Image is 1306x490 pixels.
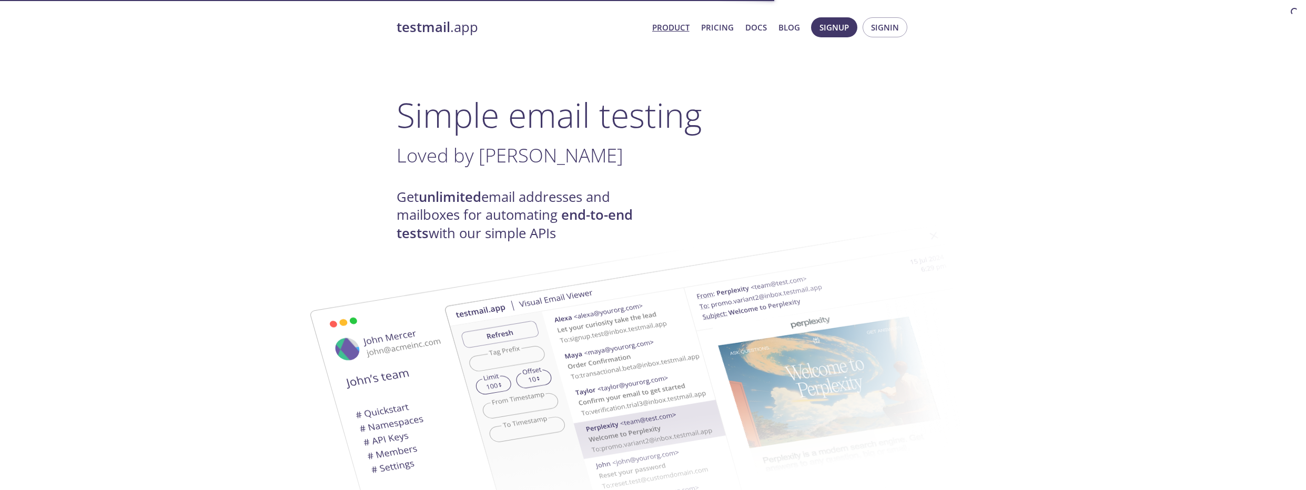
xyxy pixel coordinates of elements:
[863,17,907,37] button: Signin
[419,188,481,206] strong: unlimited
[778,21,800,34] a: Blog
[397,206,633,242] strong: end-to-end tests
[397,95,910,135] h1: Simple email testing
[397,18,644,36] a: testmail.app
[811,17,857,37] button: Signup
[819,21,849,34] span: Signup
[701,21,734,34] a: Pricing
[871,21,899,34] span: Signin
[397,142,623,168] span: Loved by [PERSON_NAME]
[397,18,450,36] strong: testmail
[397,188,653,242] h4: Get email addresses and mailboxes for automating with our simple APIs
[745,21,767,34] a: Docs
[652,21,690,34] a: Product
